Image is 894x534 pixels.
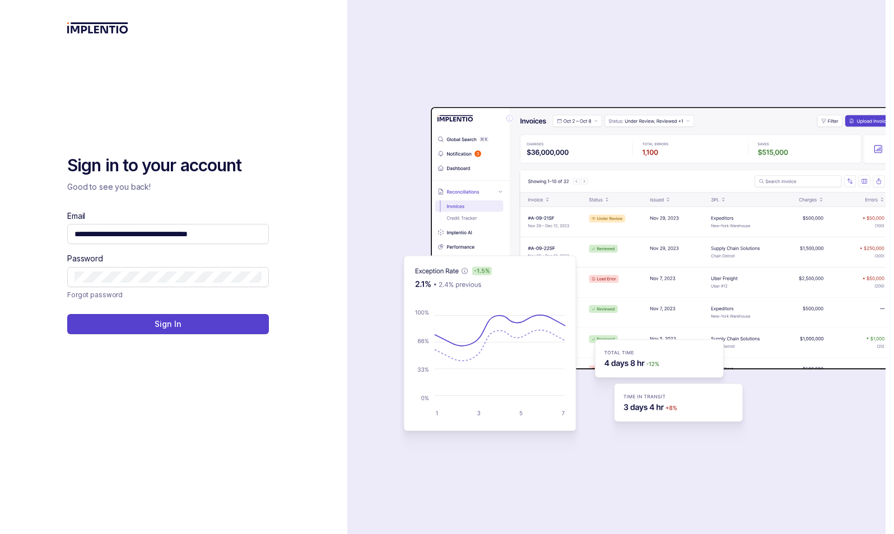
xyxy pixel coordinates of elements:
[155,318,181,330] p: Sign In
[67,210,85,222] label: Email
[67,154,269,177] h2: Sign in to your account
[67,22,128,34] img: logo
[67,289,123,301] p: Forgot password
[67,253,103,264] label: Password
[67,314,269,334] button: Sign In
[67,181,269,193] p: Good to see you back!
[67,289,123,301] a: Link Forgot password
